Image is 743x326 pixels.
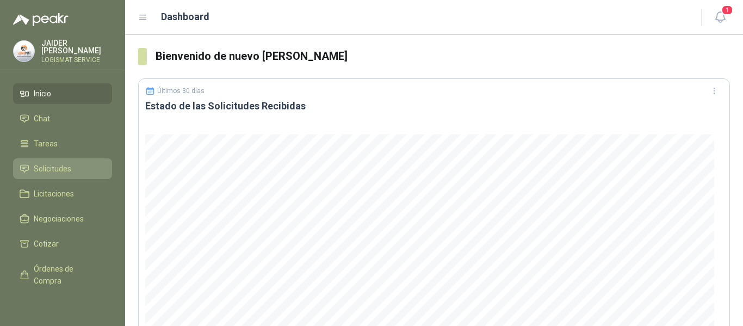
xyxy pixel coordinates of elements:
a: Negociaciones [13,208,112,229]
span: Negociaciones [34,213,84,225]
a: Solicitudes [13,158,112,179]
a: Tareas [13,133,112,154]
a: Chat [13,108,112,129]
span: Inicio [34,88,51,100]
p: Últimos 30 días [157,87,205,95]
p: JAIDER [PERSON_NAME] [41,39,112,54]
a: Órdenes de Compra [13,259,112,291]
span: Tareas [34,138,58,150]
a: Inicio [13,83,112,104]
h3: Estado de las Solicitudes Recibidas [145,100,723,113]
p: LOGISMAT SERVICE [41,57,112,63]
a: Cotizar [13,233,112,254]
img: Company Logo [14,41,34,61]
span: Solicitudes [34,163,71,175]
span: Chat [34,113,50,125]
h3: Bienvenido de nuevo [PERSON_NAME] [156,48,730,65]
button: 1 [710,8,730,27]
span: 1 [721,5,733,15]
a: Remisiones [13,296,112,316]
a: Licitaciones [13,183,112,204]
img: Logo peakr [13,13,69,26]
span: Órdenes de Compra [34,263,102,287]
span: Cotizar [34,238,59,250]
span: Licitaciones [34,188,74,200]
h1: Dashboard [161,9,209,24]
